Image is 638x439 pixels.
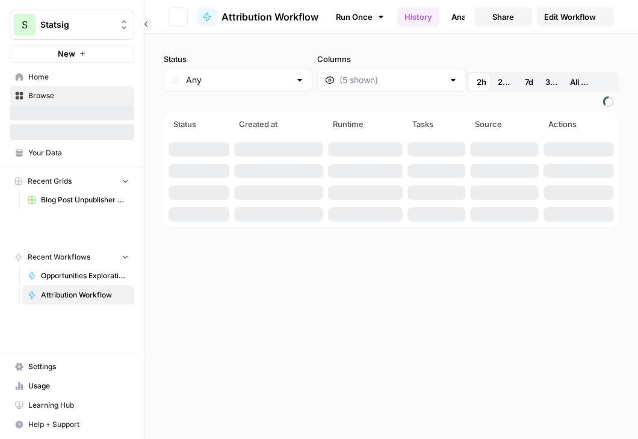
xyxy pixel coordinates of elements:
label: Columns [317,53,466,65]
span: All Time [570,76,593,88]
th: Actions [541,112,616,139]
a: Run Once [328,7,392,27]
span: Home [28,72,129,83]
a: Blog Post Unpublisher Grid (master) [22,190,134,210]
span: Recent Grids [28,176,72,187]
a: Edit Workflow [537,7,614,26]
button: Recent Workflows [10,248,134,266]
span: Usage [28,381,129,391]
button: Workspace: Statsig [10,10,134,40]
span: Recent Workflows [28,252,90,263]
span: Learning Hub [28,400,129,411]
a: Opportunities Exploration Workflow [22,266,134,285]
span: Edit Workflow [544,11,596,23]
input: Any [186,74,290,86]
span: Settings [28,361,129,372]
a: Your Data [10,143,134,163]
a: Settings [10,357,134,376]
a: Attribution Workflow [197,7,318,26]
span: 2h [477,76,486,88]
a: Home [10,67,134,87]
input: (5 shown) [339,74,444,86]
button: All Time [563,72,600,92]
span: 7d [525,76,533,88]
span: New [58,48,75,60]
th: Tasks [405,112,468,139]
span: Attribution Workflow [221,10,318,24]
th: Created at [232,112,325,139]
label: Status [164,53,312,65]
span: Blog Post Unpublisher Grid (master) [41,195,129,205]
span: Statsig [40,19,113,31]
span: Opportunities Exploration Workflow [41,270,129,281]
button: New [10,45,134,63]
a: History [397,7,439,26]
button: Help + Support [10,415,134,434]
span: Share [492,11,514,23]
span: Help + Support [28,419,129,430]
span: Browse [28,90,129,101]
a: Learning Hub [10,396,134,415]
span: Attribution Workflow [41,290,129,300]
span: 24h [498,76,510,88]
button: Recent Grids [10,172,134,190]
th: Status [166,112,232,139]
th: Runtime [326,112,405,139]
button: Share [474,7,532,26]
button: 7d [516,72,542,92]
a: Browse [10,86,134,105]
span: Your Data [28,148,129,158]
a: Analytics [444,7,494,26]
a: Attribution Workflow [22,285,134,305]
th: Source [468,112,541,139]
button: 24h [491,72,517,92]
a: Usage [10,376,134,396]
span: 30d [545,76,557,88]
span: S [22,17,28,32]
button: 30d [538,72,565,92]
